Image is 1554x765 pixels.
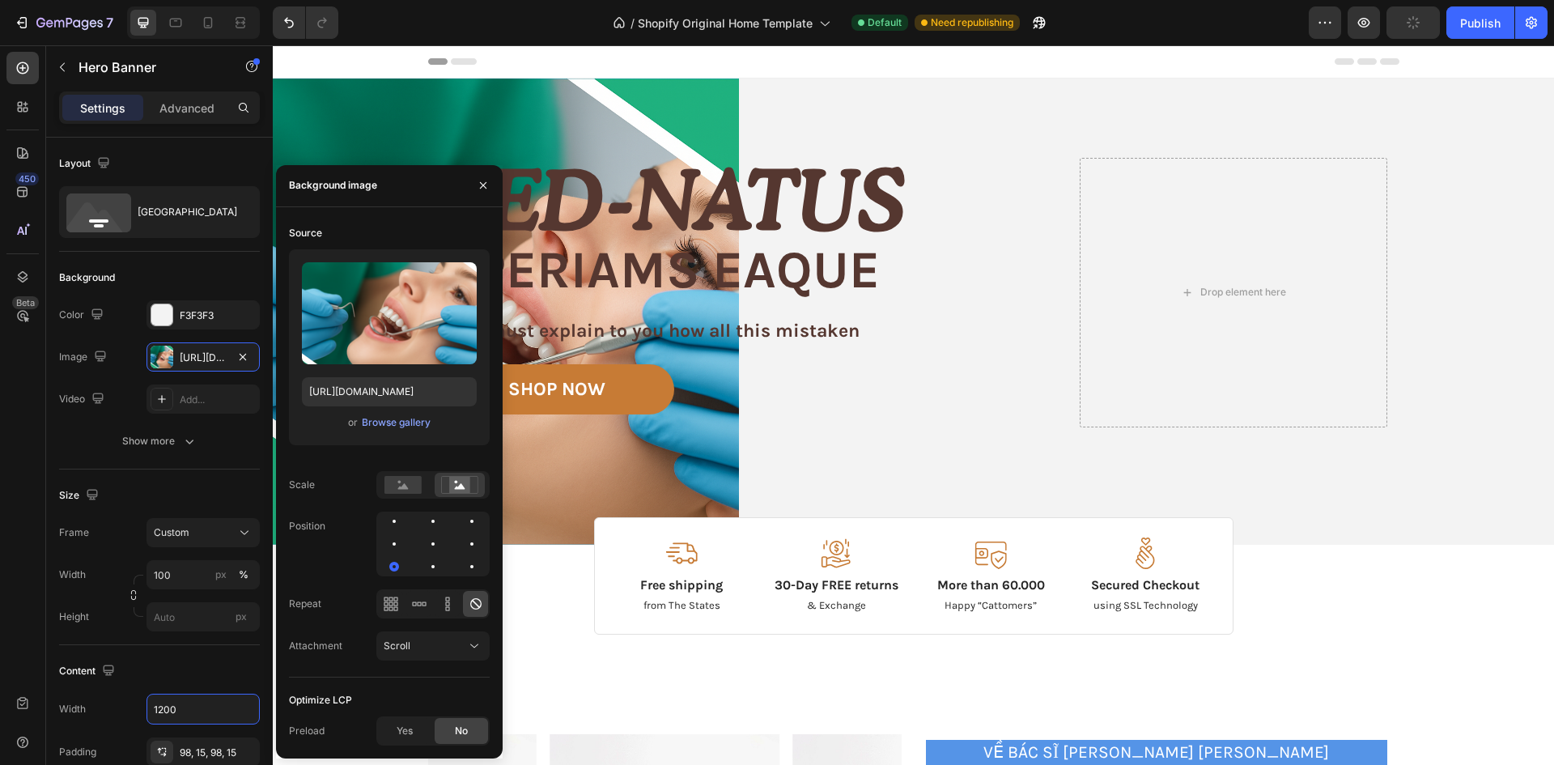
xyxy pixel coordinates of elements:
[211,565,231,584] button: %
[289,724,325,738] div: Preload
[807,532,939,549] p: Secured Checkout
[236,610,247,623] span: px
[180,746,256,760] div: 98, 15, 98, 15
[180,393,256,407] div: Add...
[106,13,113,32] p: 7
[59,610,89,624] label: Height
[1460,15,1501,32] div: Publish
[289,478,315,492] div: Scale
[289,519,325,533] div: Position
[393,492,425,524] img: gempages_432750572815254551-e253bff3-1ac6-4343-9e72-f8b2ddcd8624.svg
[180,351,227,365] div: [URL][DOMAIN_NAME]
[498,532,630,549] p: 30-Day FREE returns
[348,413,358,432] span: or
[15,172,39,185] div: 450
[931,15,1013,30] span: Need republishing
[302,377,477,406] input: https://example.com/image.jpg
[12,296,39,309] div: Beta
[289,178,377,193] div: Background image
[273,45,1554,765] iframe: Design area
[928,240,1013,253] div: Drop element here
[215,567,227,582] div: px
[122,433,197,449] div: Show more
[59,427,260,456] button: Show more
[59,745,96,759] div: Padding
[652,554,784,567] p: Happy “Cattomers”
[547,492,580,524] img: gempages_432750572815254551-d30a25e6-d9a7-4986-a304-27d42eb65d87.svg
[79,57,216,77] p: Hero Banner
[343,554,475,567] p: from The States
[154,525,189,540] span: Custom
[384,640,410,652] span: Scroll
[856,492,889,524] img: gempages_432750572815254551-8f7ab109-2638-4fc9-a225-0cc966525366.svg
[343,532,475,549] p: Free shipping
[239,567,248,582] div: %
[59,661,118,682] div: Content
[138,193,236,231] div: [GEOGRAPHIC_DATA]
[655,696,1113,718] p: VỀ BÁC SĨ [PERSON_NAME] [PERSON_NAME]
[59,525,89,540] label: Frame
[455,724,468,738] span: No
[289,226,322,240] div: Source
[631,15,635,32] span: /
[159,100,214,117] p: Advanced
[80,100,125,117] p: Settings
[702,492,734,524] img: gempages_432750572815254551-8cb356b9-ba6f-457b-bd82-2877eb6bbce5.svg
[59,702,86,716] div: Width
[289,639,342,653] div: Attachment
[397,724,413,738] span: Yes
[289,597,321,611] div: Repeat
[376,631,490,661] button: Scroll
[289,693,352,708] div: Optimize LCP
[146,560,260,589] input: px%
[146,518,260,547] button: Custom
[180,308,256,323] div: F3F3F3
[234,565,253,584] button: px
[361,414,431,431] button: Browse gallery
[59,304,107,326] div: Color
[868,15,902,30] span: Default
[147,695,259,724] input: Auto
[1446,6,1514,39] button: Publish
[6,6,121,39] button: 7
[59,485,102,507] div: Size
[362,415,431,430] div: Browse gallery
[807,554,939,567] p: using SSL Technology
[146,602,260,631] input: px
[59,389,108,410] div: Video
[652,532,784,549] p: More than 60.000
[59,346,110,368] div: Image
[498,554,630,567] p: & Exchange
[59,153,113,175] div: Layout
[302,262,477,364] img: preview-image
[59,270,115,285] div: Background
[273,6,338,39] div: Undo/Redo
[638,15,813,32] span: Shopify Original Home Template
[59,567,86,582] label: Width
